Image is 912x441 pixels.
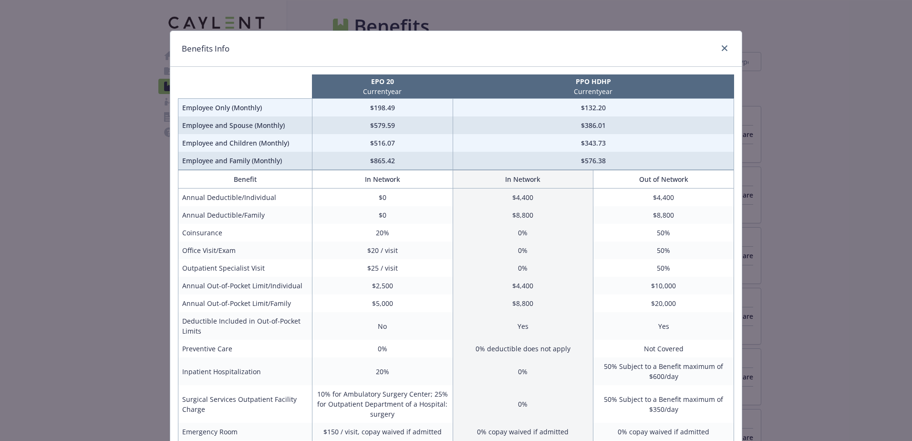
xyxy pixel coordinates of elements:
[312,152,453,170] td: $865.42
[453,385,593,423] td: 0%
[178,357,312,385] td: Inpatient Hospitalization
[593,340,734,357] td: Not Covered
[178,170,312,189] th: Benefit
[182,42,229,55] h1: Benefits Info
[453,99,734,117] td: $132.20
[178,312,312,340] td: Deductible Included in Out-of-Pocket Limits
[312,312,453,340] td: No
[178,152,312,170] td: Employee and Family (Monthly)
[178,99,312,117] td: Employee Only (Monthly)
[593,357,734,385] td: 50% Subject to a Benefit maximum of $600/day
[178,224,312,241] td: Coinsurance
[178,277,312,294] td: Annual Out-of-Pocket Limit/Individual
[593,241,734,259] td: 50%
[314,86,451,96] p: Current year
[312,294,453,312] td: $5,000
[453,241,593,259] td: 0%
[593,224,734,241] td: 50%
[178,340,312,357] td: Preventive Care
[312,277,453,294] td: $2,500
[455,76,732,86] p: PPO HDHP
[453,116,734,134] td: $386.01
[453,189,593,207] td: $4,400
[453,423,593,441] td: 0% copay waived if admitted
[312,224,453,241] td: 20%
[312,189,453,207] td: $0
[453,134,734,152] td: $343.73
[593,277,734,294] td: $10,000
[312,241,453,259] td: $20 / visit
[593,170,734,189] th: Out of Network
[178,74,312,99] th: intentionally left blank
[453,294,593,312] td: $8,800
[178,423,312,441] td: Emergency Room
[453,312,593,340] td: Yes
[453,340,593,357] td: 0% deductible does not apply
[453,277,593,294] td: $4,400
[312,206,453,224] td: $0
[593,259,734,277] td: 50%
[453,152,734,170] td: $576.38
[312,134,453,152] td: $516.07
[453,357,593,385] td: 0%
[593,206,734,224] td: $8,800
[593,385,734,423] td: 50% Subject to a Benefit maximum of $350/day
[178,294,312,312] td: Annual Out-of-Pocket Limit/Family
[312,170,453,189] th: In Network
[453,224,593,241] td: 0%
[178,206,312,224] td: Annual Deductible/Family
[312,116,453,134] td: $579.59
[312,357,453,385] td: 20%
[593,294,734,312] td: $20,000
[178,259,312,277] td: Outpatient Specialist Visit
[453,170,593,189] th: In Network
[178,134,312,152] td: Employee and Children (Monthly)
[312,340,453,357] td: 0%
[453,206,593,224] td: $8,800
[178,189,312,207] td: Annual Deductible/Individual
[455,86,732,96] p: Current year
[453,259,593,277] td: 0%
[312,259,453,277] td: $25 / visit
[312,423,453,441] td: $150 / visit, copay waived if admitted
[593,423,734,441] td: 0% copay waived if admitted
[178,385,312,423] td: Surgical Services Outpatient Facility Charge
[312,385,453,423] td: 10% for Ambulatory Surgery Center; 25% for Outpatient Department of a Hospital: surgery
[312,99,453,117] td: $198.49
[719,42,730,54] a: close
[314,76,451,86] p: EPO 20
[178,116,312,134] td: Employee and Spouse (Monthly)
[593,189,734,207] td: $4,400
[593,312,734,340] td: Yes
[178,241,312,259] td: Office Visit/Exam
